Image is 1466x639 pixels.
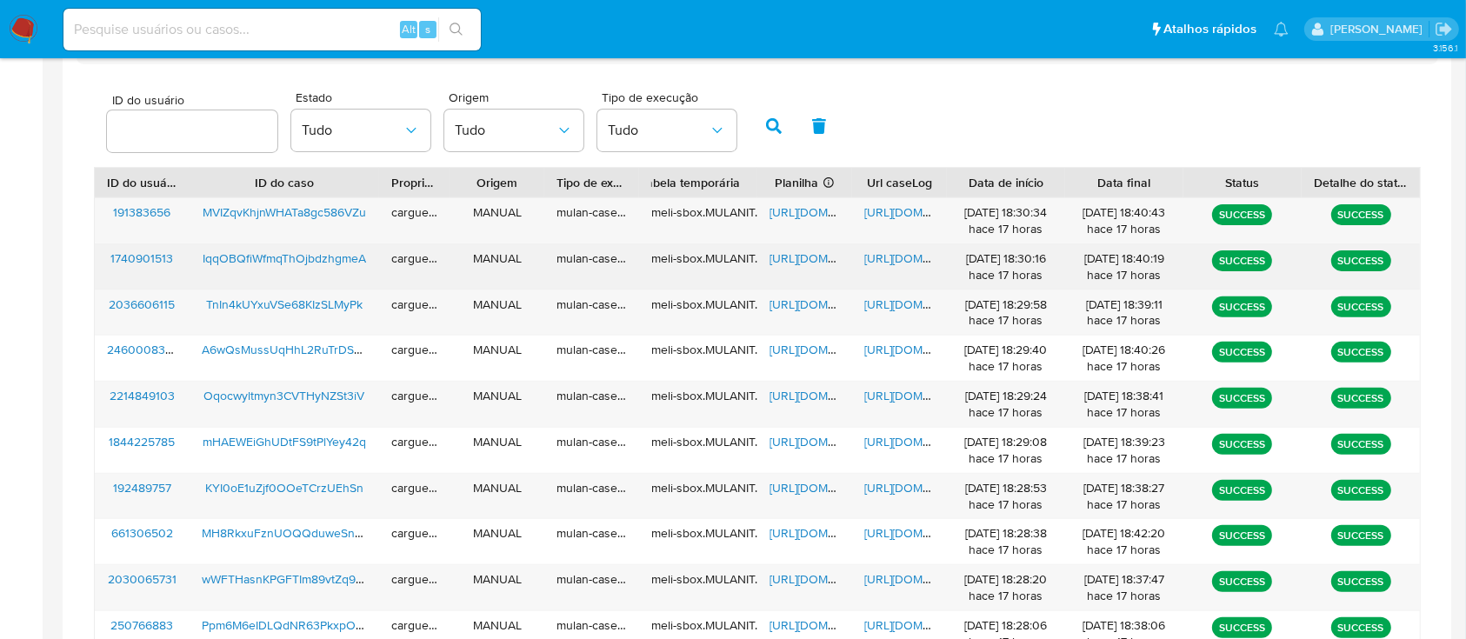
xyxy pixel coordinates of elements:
[1163,20,1256,38] span: Atalhos rápidos
[425,21,430,37] span: s
[1433,41,1457,55] span: 3.156.1
[438,17,474,42] button: search-icon
[1274,22,1289,37] a: Notificações
[63,18,481,41] input: Pesquise usuários ou casos...
[1435,20,1453,38] a: Sair
[402,21,416,37] span: Alt
[1330,21,1429,37] p: carlos.guerra@mercadopago.com.br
